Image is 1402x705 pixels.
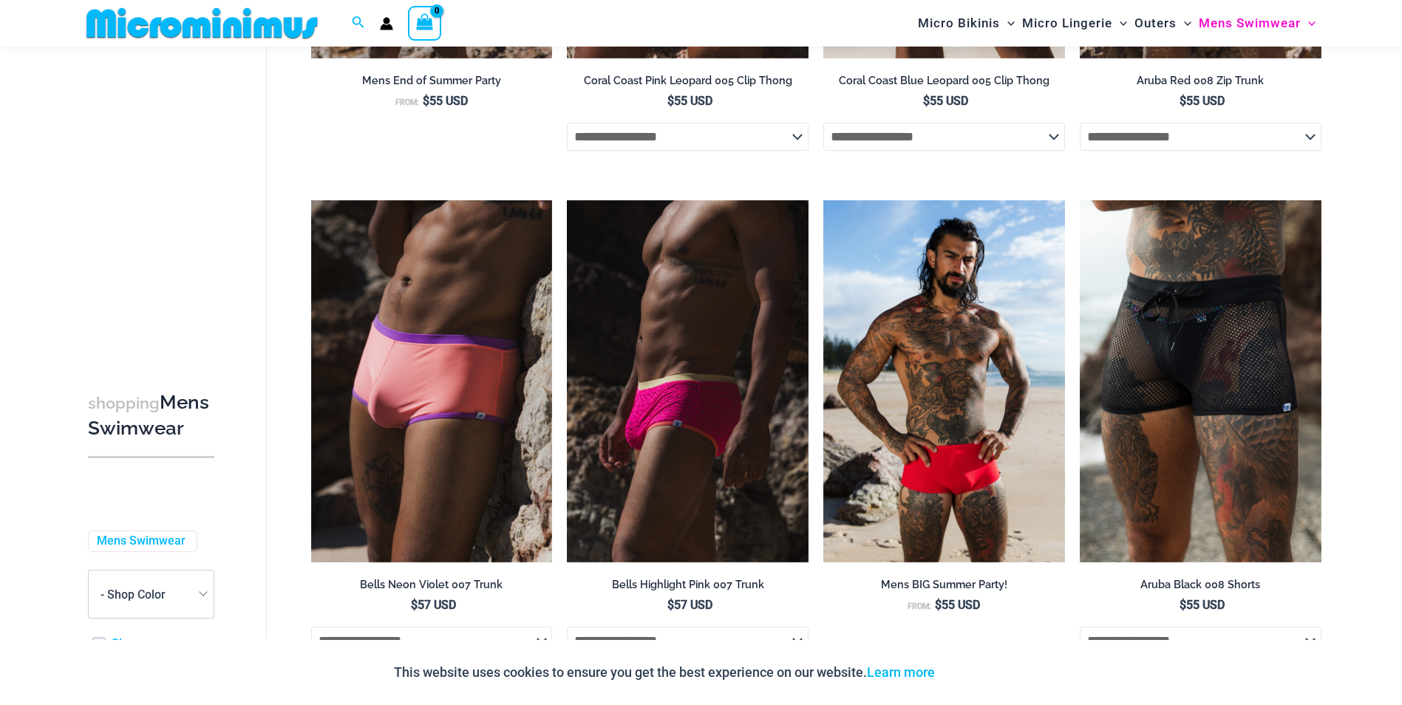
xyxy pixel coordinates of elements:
[567,74,809,88] h2: Coral Coast Pink Leopard 005 Clip Thong
[311,74,553,88] h2: Mens End of Summer Party
[946,655,1009,690] button: Accept
[1180,94,1225,108] bdi: 55 USD
[1195,4,1319,42] a: Mens SwimwearMenu ToggleMenu Toggle
[411,598,418,612] span: $
[1180,94,1186,108] span: $
[823,74,1065,88] h2: Coral Coast Blue Leopard 005 Clip Thong
[1177,4,1191,42] span: Menu Toggle
[1080,74,1321,88] h2: Aruba Red 008 Zip Trunk
[311,200,553,562] img: Bells Neon Violet 007 Trunk 01
[923,94,930,108] span: $
[1134,4,1177,42] span: Outers
[408,6,442,40] a: View Shopping Cart, empty
[1301,4,1316,42] span: Menu Toggle
[1018,4,1131,42] a: Micro LingerieMenu ToggleMenu Toggle
[823,200,1065,562] img: Bondi Red Spot 007 Trunks 06
[912,2,1322,44] nav: Site Navigation
[101,587,166,602] span: - Shop Color
[667,94,712,108] bdi: 55 USD
[867,664,935,680] a: Learn more
[567,578,809,592] h2: Bells Highlight Pink 007 Trunk
[88,571,214,619] span: - Shop Color
[1080,74,1321,93] a: Aruba Red 008 Zip Trunk
[823,74,1065,93] a: Coral Coast Blue Leopard 005 Clip Thong
[1131,4,1195,42] a: OutersMenu ToggleMenu Toggle
[89,571,214,619] span: - Shop Color
[823,200,1065,562] a: Bondi Red Spot 007 Trunks 06Bondi Red Spot 007 Trunks 11Bondi Red Spot 007 Trunks 11
[567,200,809,562] a: Bells Highlight Pink 007 Trunk 04Bells Highlight Pink 007 Trunk 05Bells Highlight Pink 007 Trunk 05
[88,50,221,345] iframe: TrustedSite Certified
[97,534,186,550] a: Mens Swimwear
[1180,598,1186,612] span: $
[667,598,674,612] span: $
[567,74,809,93] a: Coral Coast Pink Leopard 005 Clip Thong
[1080,200,1321,562] a: Aruba Black 008 Shorts 01Aruba Black 008 Shorts 02Aruba Black 008 Shorts 02
[918,4,1000,42] span: Micro Bikinis
[88,395,160,413] span: shopping
[1080,578,1321,597] a: Aruba Black 008 Shorts
[112,637,143,653] a: Sheer
[1112,4,1127,42] span: Menu Toggle
[667,94,674,108] span: $
[1080,200,1321,562] img: Aruba Black 008 Shorts 01
[567,200,809,562] img: Bells Highlight Pink 007 Trunk 04
[1000,4,1015,42] span: Menu Toggle
[423,94,429,108] span: $
[667,598,712,612] bdi: 57 USD
[311,578,553,597] a: Bells Neon Violet 007 Trunk
[88,391,214,442] h3: Mens Swimwear
[1080,578,1321,592] h2: Aruba Black 008 Shorts
[908,602,931,611] span: From:
[1199,4,1301,42] span: Mens Swimwear
[1180,598,1225,612] bdi: 55 USD
[352,14,365,33] a: Search icon link
[394,661,935,684] p: This website uses cookies to ensure you get the best experience on our website.
[311,578,553,592] h2: Bells Neon Violet 007 Trunk
[411,598,456,612] bdi: 57 USD
[380,17,393,30] a: Account icon link
[923,94,968,108] bdi: 55 USD
[823,578,1065,597] a: Mens BIG Summer Party!
[1022,4,1112,42] span: Micro Lingerie
[311,74,553,93] a: Mens End of Summer Party
[823,578,1065,592] h2: Mens BIG Summer Party!
[311,200,553,562] a: Bells Neon Violet 007 Trunk 01Bells Neon Violet 007 Trunk 04Bells Neon Violet 007 Trunk 04
[914,4,1018,42] a: Micro BikinisMenu ToggleMenu Toggle
[423,94,468,108] bdi: 55 USD
[935,598,980,612] bdi: 55 USD
[935,598,942,612] span: $
[81,7,324,40] img: MM SHOP LOGO FLAT
[395,98,419,107] span: From:
[567,578,809,597] a: Bells Highlight Pink 007 Trunk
